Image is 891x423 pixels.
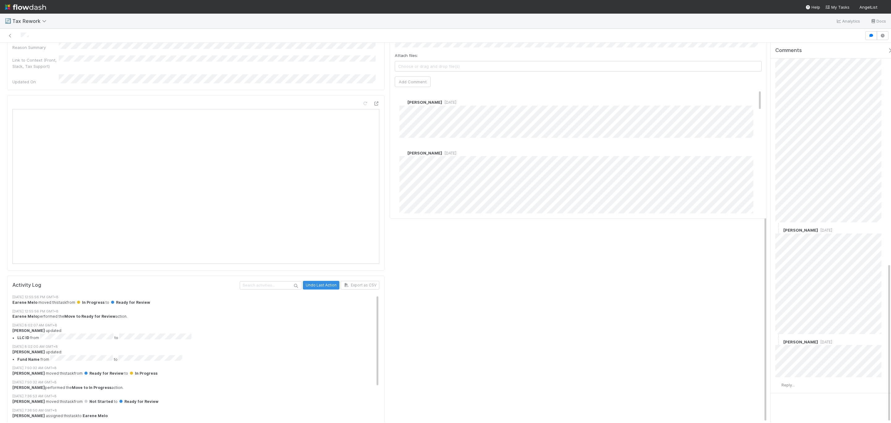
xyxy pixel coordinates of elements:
strong: Move to In Progress [72,385,111,390]
span: 🔄 [5,18,11,24]
a: My Tasks [825,4,850,10]
div: [DATE] 7:50:32 AM GMT+8 [12,365,386,371]
img: avatar_bc42736a-3f00-4d10-a11d-d22e63cdc729.png [880,4,886,11]
div: [DATE] 7:36:50 AM GMT+8 [12,408,386,413]
span: In Progress [129,371,157,376]
strong: [PERSON_NAME] [12,385,45,390]
div: moved this task from to [12,371,386,376]
strong: [PERSON_NAME] [12,413,45,418]
span: [DATE] [818,228,832,233]
span: [PERSON_NAME] [783,339,818,344]
span: Comments [775,47,802,54]
div: moved this task from to [12,300,386,305]
span: Tax Rework [12,18,49,24]
div: performed the action. [12,314,386,319]
span: AngelList [859,5,877,10]
span: Choose or drag and drop file(s) [395,61,761,71]
strong: LLC ID [17,336,29,340]
h5: Activity Log [12,282,239,288]
span: [PERSON_NAME] [407,100,442,105]
span: Ready for Review [118,399,158,404]
div: moved this task from to [12,399,386,404]
div: Help [805,4,820,10]
strong: Fund Name [17,357,40,362]
div: Updated On [12,79,59,85]
span: [PERSON_NAME] [407,150,442,155]
div: updated: [12,349,386,362]
span: [DATE] [442,151,456,155]
img: avatar_04ed6c9e-3b93-401c-8c3a-8fad1b1fc72c.png [399,99,406,106]
div: [DATE] 7:50:32 AM GMT+8 [12,380,386,385]
img: avatar_04ed6c9e-3b93-401c-8c3a-8fad1b1fc72c.png [399,150,406,156]
img: logo-inverted-e16ddd16eac7371096b0.svg [5,2,46,12]
img: avatar_bc42736a-3f00-4d10-a11d-d22e63cdc729.png [775,382,781,388]
span: [PERSON_NAME] [783,228,818,233]
div: Reason Summary [12,44,59,50]
div: [DATE] 8:02:00 AM GMT+8 [12,344,386,349]
strong: Move to Ready for Review [64,314,115,319]
strong: Earene Melo [83,413,108,418]
span: Ready for Review [84,371,123,376]
button: Export as CSV [341,281,379,290]
span: [DATE] [818,340,832,344]
span: My Tasks [825,5,850,10]
span: Reply... [781,382,795,387]
span: [DATE] [442,100,456,105]
div: Link to Context (Front, Slack, Tax Support) [12,57,59,69]
div: [DATE] 12:55:56 PM GMT+8 [12,309,386,314]
span: Not Started [84,399,113,404]
button: Undo Last Action [303,281,339,290]
strong: [PERSON_NAME] [12,371,45,376]
strong: [PERSON_NAME] [12,328,45,333]
img: avatar_04ed6c9e-3b93-401c-8c3a-8fad1b1fc72c.png [775,339,781,345]
div: [DATE] 7:36:53 AM GMT+8 [12,394,386,399]
div: assigned this task to [12,413,386,419]
div: performed the action. [12,385,386,390]
span: Ready for Review [110,300,150,305]
span: In Progress [76,300,105,305]
div: updated: [12,328,386,341]
li: from to [17,355,386,363]
strong: [PERSON_NAME] [12,399,45,404]
div: [DATE] 8:02:07 AM GMT+8 [12,323,386,328]
li: from to [17,334,386,341]
div: [DATE] 12:55:56 PM GMT+8 [12,294,386,300]
strong: Earene Melo [12,300,37,305]
input: Search activities... [240,281,302,290]
a: Analytics [836,17,860,25]
strong: Earene Melo [12,314,37,319]
label: Attach files: [395,52,418,59]
strong: [PERSON_NAME] [12,350,45,354]
button: Add Comment [395,76,431,87]
a: Docs [870,17,886,25]
img: avatar_04ed6c9e-3b93-401c-8c3a-8fad1b1fc72c.png [775,227,781,233]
